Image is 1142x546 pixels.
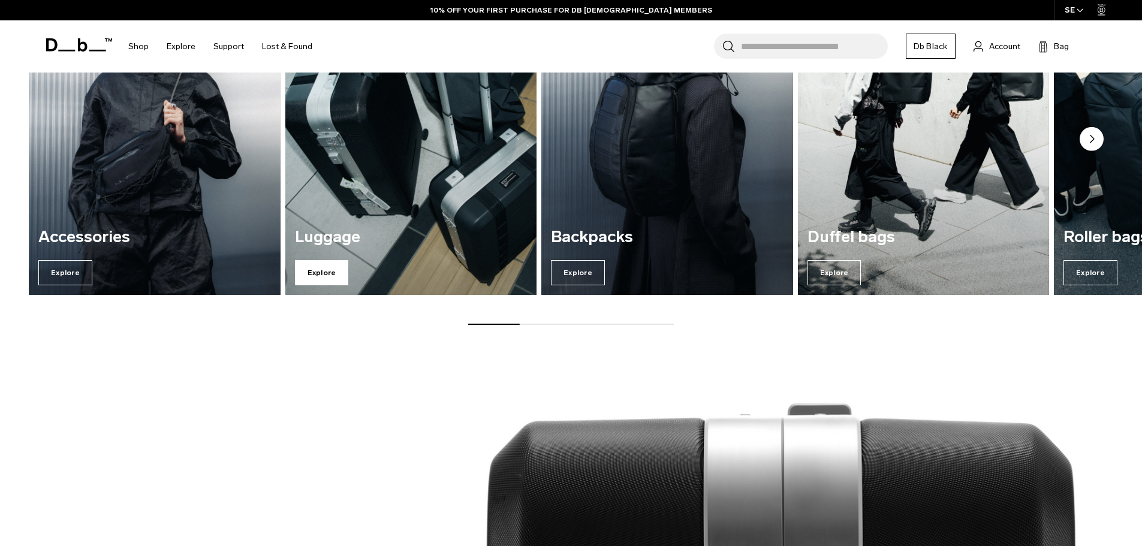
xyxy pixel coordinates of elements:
[807,228,1040,246] h3: Duffel bags
[167,25,195,68] a: Explore
[213,25,244,68] a: Support
[974,39,1020,53] a: Account
[551,228,784,246] h3: Backpacks
[430,5,712,16] a: 10% OFF YOUR FIRST PURCHASE FOR DB [DEMOGRAPHIC_DATA] MEMBERS
[119,20,321,73] nav: Main Navigation
[38,260,92,285] span: Explore
[295,228,528,246] h3: Luggage
[551,260,605,285] span: Explore
[906,34,956,59] a: Db Black
[128,25,149,68] a: Shop
[295,260,349,285] span: Explore
[38,228,271,246] h3: Accessories
[262,25,312,68] a: Lost & Found
[1054,40,1069,53] span: Bag
[1038,39,1069,53] button: Bag
[807,260,861,285] span: Explore
[1063,260,1117,285] span: Explore
[989,40,1020,53] span: Account
[1080,127,1104,153] button: Next slide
